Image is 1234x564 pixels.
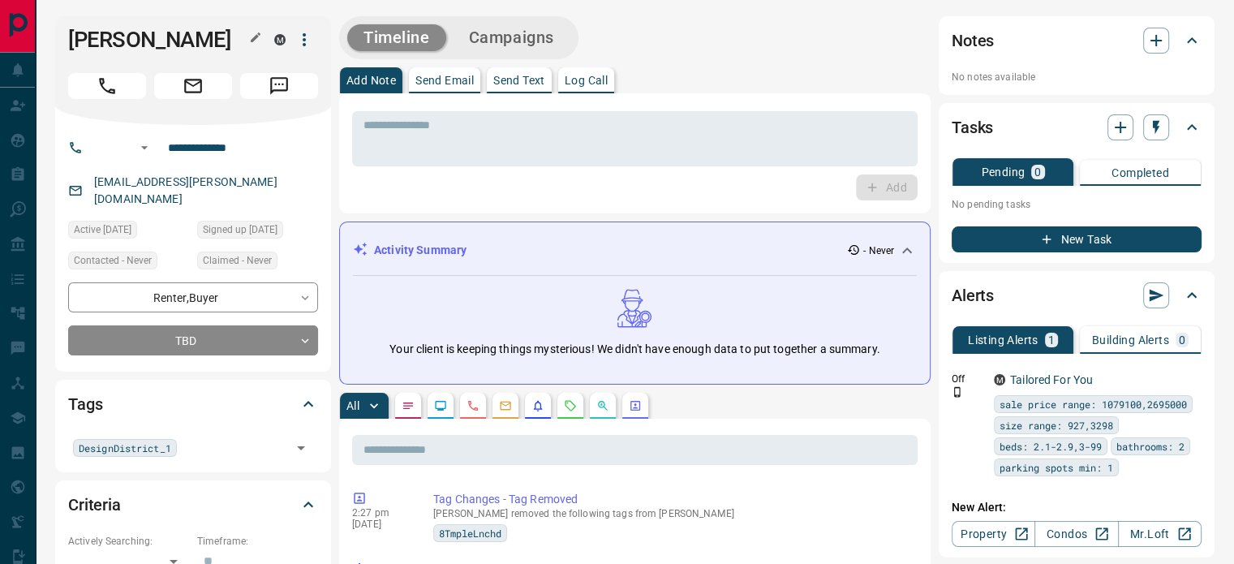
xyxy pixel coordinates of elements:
[952,282,994,308] h2: Alerts
[389,341,879,358] p: Your client is keeping things mysterious! We didn't have enough data to put together a summary.
[68,485,318,524] div: Criteria
[531,399,544,412] svg: Listing Alerts
[467,399,479,412] svg: Calls
[374,242,467,259] p: Activity Summary
[274,34,286,45] div: mrloft.ca
[346,75,396,86] p: Add Note
[1034,166,1041,178] p: 0
[453,24,570,51] button: Campaigns
[968,334,1038,346] p: Listing Alerts
[68,282,318,312] div: Renter , Buyer
[68,385,318,424] div: Tags
[1034,521,1118,547] a: Condos
[135,138,154,157] button: Open
[240,73,318,99] span: Message
[952,21,1202,60] div: Notes
[1000,417,1113,433] span: size range: 927,3298
[1092,334,1169,346] p: Building Alerts
[352,519,409,530] p: [DATE]
[402,399,415,412] svg: Notes
[981,166,1025,178] p: Pending
[863,243,894,258] p: - Never
[434,399,447,412] svg: Lead Browsing Activity
[493,75,545,86] p: Send Text
[197,221,318,243] div: Fri Jun 14 2013
[68,73,146,99] span: Call
[68,221,189,243] div: Mon Jan 24 2022
[74,222,131,238] span: Active [DATE]
[565,75,608,86] p: Log Call
[952,70,1202,84] p: No notes available
[346,400,359,411] p: All
[1010,373,1093,386] a: Tailored For You
[952,372,984,386] p: Off
[1111,167,1169,179] p: Completed
[68,27,250,53] h1: [PERSON_NAME]
[596,399,609,412] svg: Opportunities
[415,75,474,86] p: Send Email
[499,399,512,412] svg: Emails
[74,252,152,269] span: Contacted - Never
[952,108,1202,147] div: Tasks
[1000,438,1102,454] span: beds: 2.1-2.9,3-99
[1000,396,1187,412] span: sale price range: 1079100,2695000
[352,507,409,519] p: 2:27 pm
[1116,438,1185,454] span: bathrooms: 2
[952,276,1202,315] div: Alerts
[1179,334,1185,346] p: 0
[68,325,318,355] div: TBD
[347,24,446,51] button: Timeline
[952,499,1202,516] p: New Alert:
[203,252,272,269] span: Claimed - Never
[197,534,318,549] p: Timeframe:
[433,491,911,508] p: Tag Changes - Tag Removed
[1118,521,1202,547] a: Mr.Loft
[1048,334,1055,346] p: 1
[68,492,121,518] h2: Criteria
[952,521,1035,547] a: Property
[952,192,1202,217] p: No pending tasks
[439,525,501,541] span: 8TmpleLnchd
[952,114,993,140] h2: Tasks
[94,175,277,205] a: [EMAIL_ADDRESS][PERSON_NAME][DOMAIN_NAME]
[154,73,232,99] span: Email
[433,508,911,519] p: [PERSON_NAME] removed the following tags from [PERSON_NAME]
[68,534,189,549] p: Actively Searching:
[629,399,642,412] svg: Agent Actions
[290,437,312,459] button: Open
[952,28,994,54] h2: Notes
[68,391,102,417] h2: Tags
[994,374,1005,385] div: mrloft.ca
[952,386,963,398] svg: Push Notification Only
[1000,459,1113,476] span: parking spots min: 1
[203,222,277,238] span: Signed up [DATE]
[952,226,1202,252] button: New Task
[564,399,577,412] svg: Requests
[79,440,171,456] span: DesignDistrict_1
[353,235,917,265] div: Activity Summary- Never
